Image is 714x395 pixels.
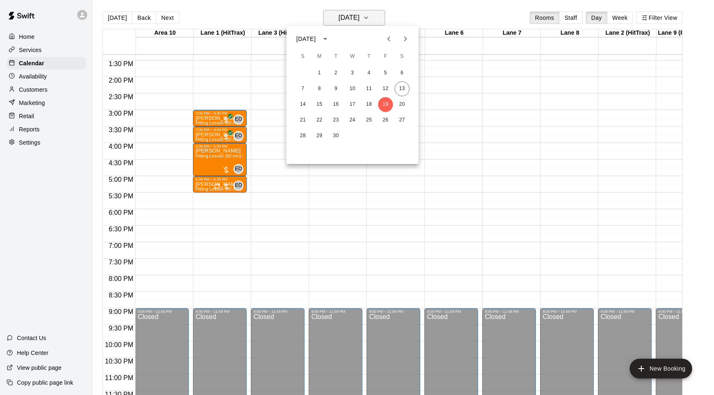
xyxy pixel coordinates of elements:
button: 16 [328,97,343,112]
button: 15 [312,97,327,112]
button: calendar view is open, switch to year view [318,32,332,46]
button: 13 [395,81,409,96]
button: 9 [328,81,343,96]
button: 12 [378,81,393,96]
span: Tuesday [328,48,343,65]
button: 5 [378,66,393,81]
span: Friday [378,48,393,65]
button: 18 [362,97,376,112]
button: 6 [395,66,409,81]
button: 2 [328,66,343,81]
button: 7 [295,81,310,96]
button: 17 [345,97,360,112]
span: Sunday [295,48,310,65]
button: 30 [328,128,343,143]
button: 28 [295,128,310,143]
button: 19 [378,97,393,112]
button: 4 [362,66,376,81]
button: 3 [345,66,360,81]
span: Thursday [362,48,376,65]
button: 11 [362,81,376,96]
span: Wednesday [345,48,360,65]
button: 24 [345,113,360,128]
button: 23 [328,113,343,128]
button: Previous month [381,31,397,47]
button: 21 [295,113,310,128]
button: 8 [312,81,327,96]
button: 22 [312,113,327,128]
button: 14 [295,97,310,112]
button: 25 [362,113,376,128]
button: 26 [378,113,393,128]
button: Next month [397,31,414,47]
button: 29 [312,128,327,143]
span: Monday [312,48,327,65]
button: 1 [312,66,327,81]
div: [DATE] [296,35,316,43]
button: 20 [395,97,409,112]
button: 27 [395,113,409,128]
span: Saturday [395,48,409,65]
button: 10 [345,81,360,96]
